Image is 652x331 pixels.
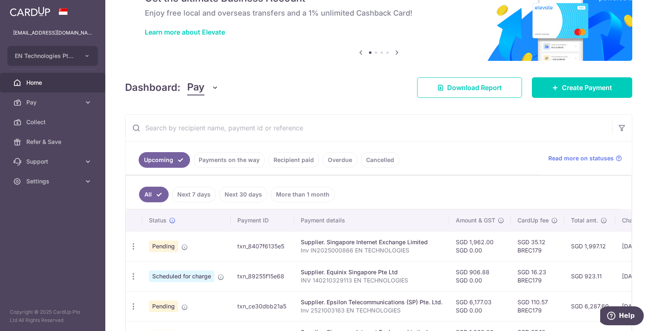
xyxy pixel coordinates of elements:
[172,187,216,202] a: Next 7 days
[231,231,294,261] td: txn_8407f6135e5
[294,210,449,231] th: Payment details
[26,138,81,146] span: Refer & Save
[511,291,564,321] td: SGD 110.57 BREC179
[139,187,169,202] a: All
[193,152,265,168] a: Payments on the way
[323,152,357,168] a: Overdue
[571,216,598,225] span: Total amt.
[125,115,612,141] input: Search by recipient name, payment id or reference
[449,231,511,261] td: SGD 1,962.00 SGD 0.00
[139,152,190,168] a: Upcoming
[301,246,443,255] p: Inv IN2025000866 EN TECHNOLOGIES
[26,157,81,166] span: Support
[548,154,614,162] span: Read more on statuses
[145,28,225,36] a: Learn more about Elevate
[361,152,399,168] a: Cancelled
[187,80,204,95] span: Pay
[548,154,622,162] a: Read more on statuses
[149,241,178,252] span: Pending
[301,268,443,276] div: Supplier. Equinix Singapore Pte Ltd
[564,261,615,291] td: SGD 923.11
[301,306,443,315] p: Inv 2521003163 EN TECHNOLOGIES
[10,7,50,16] img: CardUp
[517,216,549,225] span: CardUp fee
[564,291,615,321] td: SGD 6,287.60
[26,79,81,87] span: Home
[456,216,495,225] span: Amount & GST
[219,187,267,202] a: Next 30 days
[149,301,178,312] span: Pending
[231,210,294,231] th: Payment ID
[268,152,319,168] a: Recipient paid
[562,83,612,93] span: Create Payment
[511,261,564,291] td: SGD 16.23 BREC179
[149,216,167,225] span: Status
[532,77,632,98] a: Create Payment
[449,261,511,291] td: SGD 906.88 SGD 0.00
[449,291,511,321] td: SGD 6,177.03 SGD 0.00
[600,306,644,327] iframe: Opens a widget where you can find more information
[145,8,613,18] h6: Enjoy free local and overseas transfers and a 1% unlimited Cashback Card!
[301,276,443,285] p: INV 140210329113 EN TECHNOLOGIES
[26,98,81,106] span: Pay
[231,261,294,291] td: txn_89255f15e68
[26,118,81,126] span: Collect
[26,177,81,185] span: Settings
[125,80,181,95] h4: Dashboard:
[301,298,443,306] div: Supplier. Epsilon Telecommunications (SP) Pte. Ltd.
[447,83,502,93] span: Download Report
[7,46,98,66] button: EN Technologies Pte Ltd
[417,77,522,98] a: Download Report
[271,187,335,202] a: More than 1 month
[301,238,443,246] div: Supplier. Singapore Internet Exchange Limited
[187,80,219,95] button: Pay
[15,52,76,60] span: EN Technologies Pte Ltd
[149,271,214,282] span: Scheduled for charge
[564,231,615,261] td: SGD 1,997.12
[511,231,564,261] td: SGD 35.12 BREC179
[231,291,294,321] td: txn_ce30dbb21a5
[13,29,92,37] p: [EMAIL_ADDRESS][DOMAIN_NAME]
